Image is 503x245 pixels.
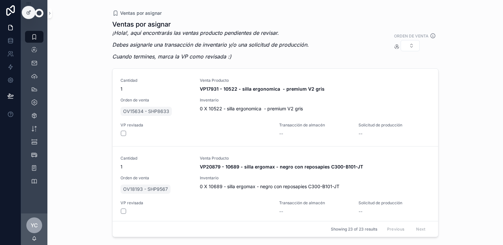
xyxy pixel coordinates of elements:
[394,33,429,39] label: Orden de venta
[112,30,279,36] em: ¡Hola!, aquí encontrarás las ventas producto pendientes de revisar.
[31,221,38,229] span: YC
[200,183,430,190] span: 0 X 10689 - silla ergomax - negro con reposapies C300-B101-JT
[120,185,171,194] a: OV18193 - SHP9567
[120,164,192,170] span: 1
[200,105,430,112] span: 0 X 10522 - silla ergonomica - premium V2 gris
[120,156,192,161] span: Cantidad
[112,20,309,29] h1: Ventas por asignar
[358,208,362,215] span: --
[123,108,169,115] span: OV15634 - SHP8633
[120,175,192,181] span: Orden de venta
[331,227,377,232] span: Showing 23 of 23 results
[120,107,172,116] a: OV15634 - SHP8633
[279,122,351,128] span: Transacción de almacén
[200,164,363,169] strong: VP20879 - 10689 - silla ergomax - negro con reposapies C300-B101-JT
[120,122,272,128] span: VP revisada
[279,208,283,215] span: --
[123,186,168,192] span: OV18193 - SHP9567
[120,86,192,92] span: 1
[112,53,231,60] em: Cuando termines, marca la VP como revisada :)
[401,40,420,51] button: Select Button
[200,98,430,103] span: Inventario
[120,10,162,16] span: Ventas por asignar
[112,41,309,48] em: Debes asignarle una transacción de inventario y/o una solicitud de producción.
[279,130,283,137] span: --
[200,86,325,92] strong: VP17931 - 10522 - silla ergonomica - premium V2 gris
[358,200,430,206] span: Solicitud de producción
[200,156,430,161] span: Venta Producto
[112,10,162,16] a: Ventas por asignar
[358,130,362,137] span: --
[200,78,430,83] span: Venta Producto
[120,200,272,206] span: VP revisada
[279,200,351,206] span: Transacción de almacén
[120,98,192,103] span: Orden de venta
[200,175,430,181] span: Inventario
[120,78,192,83] span: Cantidad
[358,122,430,128] span: Solicitud de producción
[21,26,47,196] div: scrollable content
